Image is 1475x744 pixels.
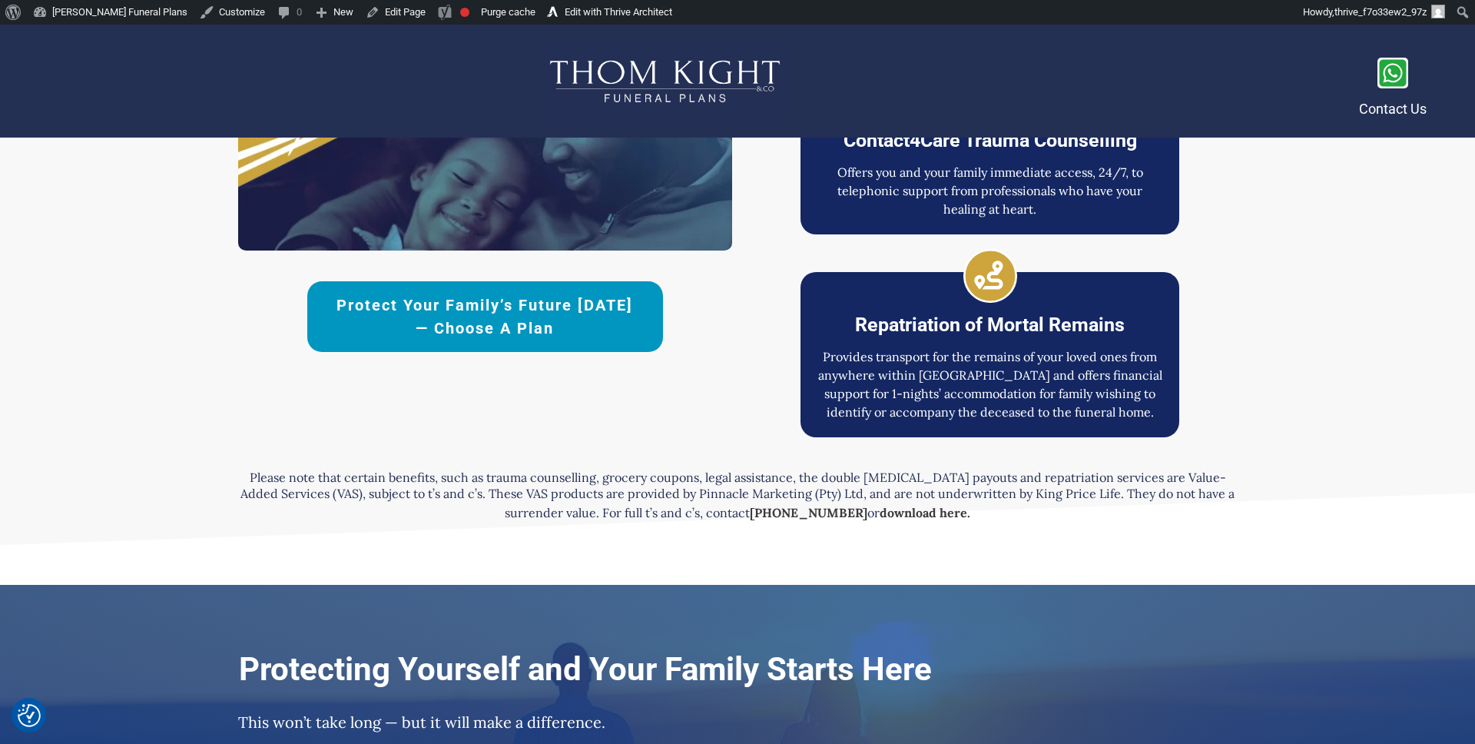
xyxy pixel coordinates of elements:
[18,704,41,727] img: Revisit consent button
[240,470,1235,520] span: Please note that certain benefits, such as trauma counselling, grocery coupons, legal assistance,...
[18,704,41,727] button: Consent Preferences
[817,163,1163,218] p: Offers you and your family immediate access, 24/7, to telephonic support from professionals who h...
[1359,97,1427,121] p: Contact Us
[817,347,1163,421] p: Provides transport for the remains of your loved ones from anywhere within [GEOGRAPHIC_DATA] and ...
[880,505,970,520] a: download here.
[750,505,867,520] a: [PHONE_NUMBER]
[334,294,636,340] span: Protect Your Family’s Future [DATE] — Choose a Plan
[817,127,1163,154] h6: Contact4Care Trauma Counselling
[460,8,469,17] div: Focus keyphrase not set
[307,281,663,352] a: Protect Your Family’s Future [DATE] — Choose a Plan
[963,249,1017,303] img: Icon_Repatriation of Mortal Remains
[238,709,605,736] p: This won’t take long — but it will make a difference.
[817,311,1163,338] h6: Repatriation of Mortal Remains
[1334,6,1427,18] span: thrive_f7o33ew2_97z
[239,647,1236,708] h2: Protecting Yourself and Your Family Starts Here
[867,505,880,520] span: or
